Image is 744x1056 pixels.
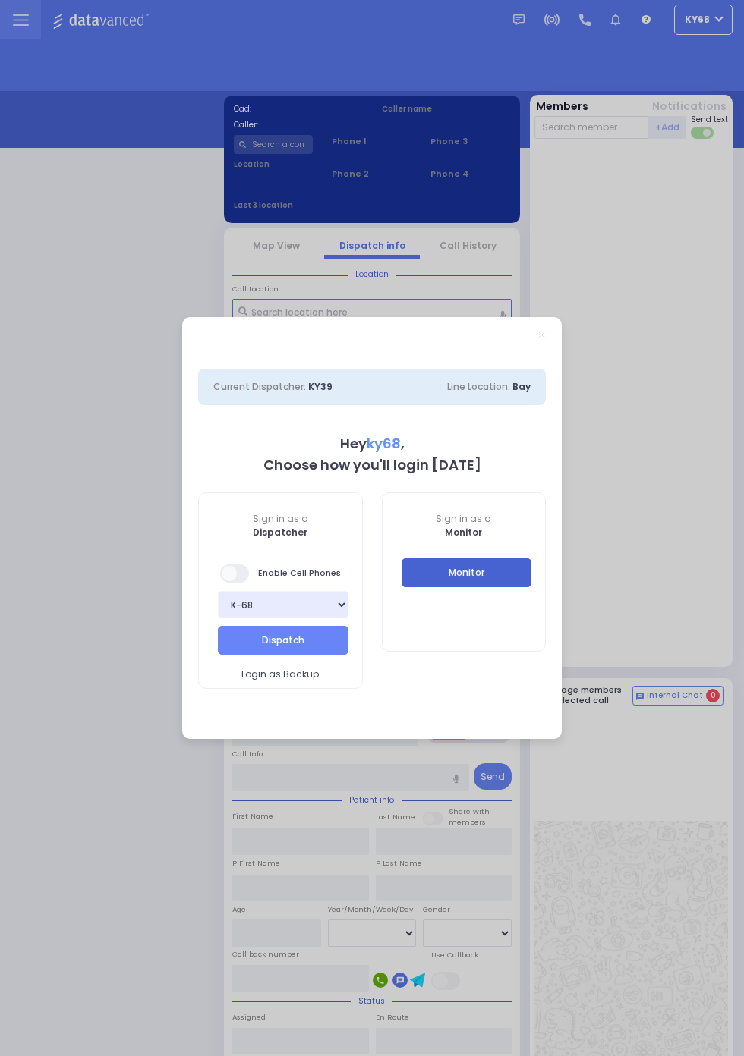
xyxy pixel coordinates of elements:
span: Sign in as a [199,512,362,526]
span: Line Location: [447,380,510,393]
button: Monitor [402,558,532,587]
a: Close [538,331,546,339]
b: Monitor [445,526,482,539]
span: Bay [512,380,531,393]
b: Hey , [340,434,405,453]
button: Dispatch [218,626,348,655]
span: Current Dispatcher: [213,380,306,393]
span: Login as Backup [241,668,319,681]
b: Dispatcher [253,526,307,539]
span: Sign in as a [383,512,546,526]
span: ky68 [367,434,401,453]
span: KY39 [308,380,333,393]
b: Choose how you'll login [DATE] [263,455,481,474]
span: Enable Cell Phones [220,563,341,584]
